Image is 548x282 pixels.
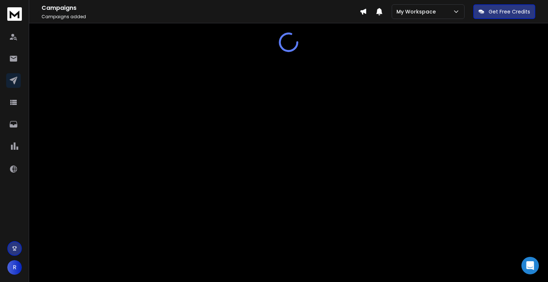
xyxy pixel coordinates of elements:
p: Get Free Credits [489,8,530,15]
button: R [7,260,22,275]
h1: Campaigns [42,4,360,12]
div: Open Intercom Messenger [521,257,539,274]
p: My Workspace [396,8,439,15]
button: Get Free Credits [473,4,535,19]
img: logo [7,7,22,21]
p: Campaigns added [42,14,360,20]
